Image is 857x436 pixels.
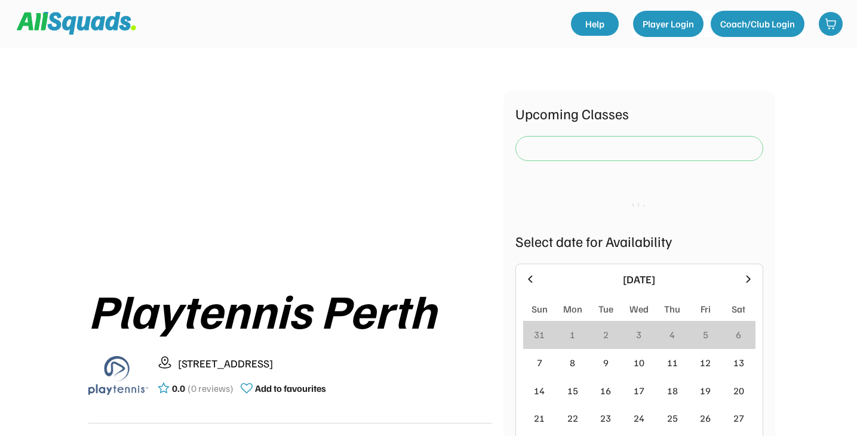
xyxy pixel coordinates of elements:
div: Upcoming Classes [515,103,763,124]
div: 1 [570,327,575,342]
div: 22 [567,411,578,425]
div: 16 [600,384,611,398]
div: 25 [667,411,678,425]
div: 23 [600,411,611,425]
div: Thu [664,302,680,316]
div: 14 [534,384,545,398]
div: 3 [636,327,641,342]
div: 9 [603,355,609,370]
div: 12 [700,355,711,370]
div: Sun [532,302,548,316]
div: [STREET_ADDRESS] [178,355,492,372]
div: 6 [736,327,741,342]
img: playtennis%20blue%20logo%201.png [88,345,148,405]
div: Sat [732,302,745,316]
div: 4 [669,327,675,342]
div: 24 [634,411,644,425]
div: [DATE] [543,271,735,287]
div: 18 [667,384,678,398]
div: 27 [733,411,744,425]
img: Squad%20Logo.svg [17,12,136,35]
img: yH5BAEAAAAALAAAAAABAAEAAAIBRAA7 [125,91,454,269]
div: 10 [634,355,644,370]
div: Tue [598,302,613,316]
div: 19 [700,384,711,398]
button: Coach/Club Login [711,11,804,37]
div: 8 [570,355,575,370]
img: shopping-cart-01%20%281%29.svg [825,18,837,30]
div: (0 reviews) [188,381,234,395]
div: Mon [563,302,582,316]
div: 13 [733,355,744,370]
button: Player Login [633,11,704,37]
div: 15 [567,384,578,398]
a: Help [571,12,619,36]
div: Wed [629,302,649,316]
div: 11 [667,355,678,370]
div: Select date for Availability [515,230,763,252]
div: 26 [700,411,711,425]
div: 21 [534,411,545,425]
div: 0.0 [172,381,185,395]
div: Playtennis Perth [88,283,492,336]
div: 5 [703,327,708,342]
div: 31 [534,327,545,342]
div: Add to favourites [255,381,326,395]
div: 2 [603,327,609,342]
div: 17 [634,384,644,398]
div: Fri [701,302,711,316]
div: 7 [537,355,542,370]
div: 20 [733,384,744,398]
